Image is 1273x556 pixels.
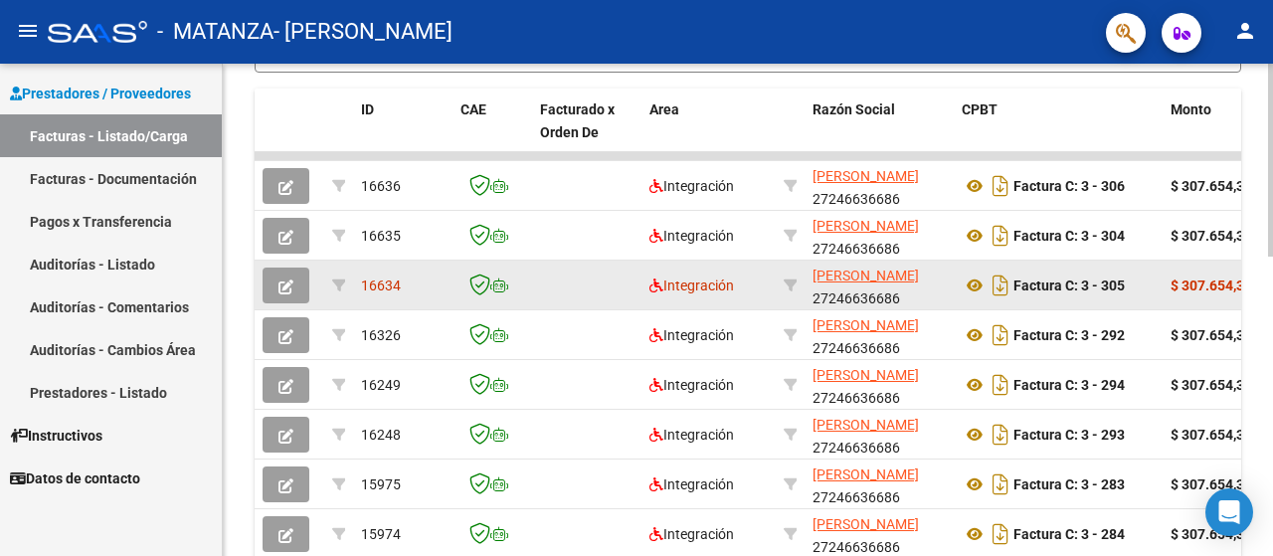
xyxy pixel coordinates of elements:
[813,414,946,456] div: 27246636686
[649,427,734,443] span: Integración
[813,168,919,184] span: [PERSON_NAME]
[813,215,946,257] div: 27246636686
[988,369,1013,401] i: Descargar documento
[1171,377,1252,393] strong: $ 307.654,34
[1171,526,1252,542] strong: $ 307.654,34
[813,268,919,283] span: [PERSON_NAME]
[813,466,919,482] span: [PERSON_NAME]
[988,468,1013,500] i: Descargar documento
[988,319,1013,351] i: Descargar documento
[1013,327,1125,343] strong: Factura C: 3 - 292
[361,101,374,117] span: ID
[813,165,946,207] div: 27246636686
[1233,19,1257,43] mat-icon: person
[649,278,734,293] span: Integración
[1205,488,1253,536] div: Open Intercom Messenger
[649,476,734,492] span: Integración
[361,278,401,293] span: 16634
[641,89,776,176] datatable-header-cell: Area
[649,327,734,343] span: Integración
[988,220,1013,252] i: Descargar documento
[1013,178,1125,194] strong: Factura C: 3 - 306
[649,526,734,542] span: Integración
[813,314,946,356] div: 27246636686
[813,218,919,234] span: [PERSON_NAME]
[988,419,1013,451] i: Descargar documento
[532,89,641,176] datatable-header-cell: Facturado x Orden De
[813,513,946,555] div: 27246636686
[1171,178,1252,194] strong: $ 307.654,34
[361,427,401,443] span: 16248
[353,89,453,176] datatable-header-cell: ID
[540,101,615,140] span: Facturado x Orden De
[16,19,40,43] mat-icon: menu
[954,89,1163,176] datatable-header-cell: CPBT
[460,101,486,117] span: CAE
[1013,526,1125,542] strong: Factura C: 3 - 284
[813,364,946,406] div: 27246636686
[962,101,998,117] span: CPBT
[649,377,734,393] span: Integración
[1171,427,1252,443] strong: $ 307.654,34
[453,89,532,176] datatable-header-cell: CAE
[361,228,401,244] span: 16635
[157,10,273,54] span: - MATANZA
[988,518,1013,550] i: Descargar documento
[988,270,1013,301] i: Descargar documento
[813,417,919,433] span: [PERSON_NAME]
[1013,377,1125,393] strong: Factura C: 3 - 294
[361,178,401,194] span: 16636
[10,83,191,104] span: Prestadores / Proveedores
[361,377,401,393] span: 16249
[649,101,679,117] span: Area
[813,317,919,333] span: [PERSON_NAME]
[988,170,1013,202] i: Descargar documento
[805,89,954,176] datatable-header-cell: Razón Social
[273,10,453,54] span: - [PERSON_NAME]
[361,526,401,542] span: 15974
[10,425,102,447] span: Instructivos
[1013,278,1125,293] strong: Factura C: 3 - 305
[361,327,401,343] span: 16326
[813,265,946,306] div: 27246636686
[813,516,919,532] span: [PERSON_NAME]
[813,367,919,383] span: [PERSON_NAME]
[1171,101,1211,117] span: Monto
[813,101,895,117] span: Razón Social
[1171,228,1252,244] strong: $ 307.654,34
[649,178,734,194] span: Integración
[1171,327,1252,343] strong: $ 307.654,34
[361,476,401,492] span: 15975
[1171,476,1252,492] strong: $ 307.654,34
[1013,427,1125,443] strong: Factura C: 3 - 293
[1013,476,1125,492] strong: Factura C: 3 - 283
[1171,278,1252,293] strong: $ 307.654,34
[813,463,946,505] div: 27246636686
[10,467,140,489] span: Datos de contacto
[649,228,734,244] span: Integración
[1013,228,1125,244] strong: Factura C: 3 - 304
